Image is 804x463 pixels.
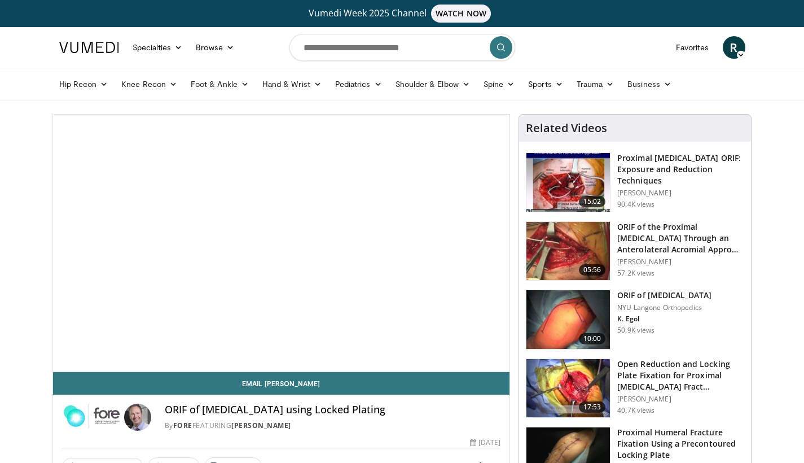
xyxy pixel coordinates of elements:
img: 270515_0000_1.png.150x105_q85_crop-smart_upscale.jpg [526,290,610,349]
p: 57.2K views [617,269,654,278]
div: [DATE] [470,438,500,448]
a: Specialties [126,36,190,59]
p: 40.7K views [617,406,654,415]
a: 17:53 Open Reduction and Locking Plate Fixation for Proximal [MEDICAL_DATA] Fract… [PERSON_NAME] ... [526,359,744,418]
p: 50.9K views [617,326,654,335]
img: gardner_3.png.150x105_q85_crop-smart_upscale.jpg [526,222,610,281]
a: Foot & Ankle [184,73,256,95]
a: Spine [477,73,521,95]
a: Hip Recon [52,73,115,95]
h4: Related Videos [526,121,607,135]
h3: Proximal [MEDICAL_DATA] ORIF: Exposure and Reduction Techniques [617,152,744,186]
img: gardener_hum_1.png.150x105_q85_crop-smart_upscale.jpg [526,153,610,212]
a: Favorites [669,36,716,59]
p: 90.4K views [617,200,654,209]
a: Hand & Wrist [256,73,328,95]
a: Shoulder & Elbow [389,73,477,95]
h3: Open Reduction and Locking Plate Fixation for Proximal [MEDICAL_DATA] Fract… [617,359,744,392]
a: 05:56 ORIF of the Proximal [MEDICAL_DATA] Through an Anterolateral Acromial Appro… [PERSON_NAME] ... [526,221,744,281]
span: 05:56 [579,264,606,276]
p: [PERSON_NAME] [617,189,744,198]
img: Avatar [124,404,151,431]
a: 10:00 ORIF of [MEDICAL_DATA] NYU Langone Orthopedics K. Egol 50.9K views [526,290,744,350]
img: VuMedi Logo [59,42,119,53]
a: 15:02 Proximal [MEDICAL_DATA] ORIF: Exposure and Reduction Techniques [PERSON_NAME] 90.4K views [526,152,744,212]
a: Pediatrics [328,73,389,95]
a: [PERSON_NAME] [231,421,291,430]
div: By FEATURING [165,421,501,431]
a: FORE [173,421,192,430]
a: Trauma [570,73,621,95]
span: 10:00 [579,333,606,344]
p: K. Egol [617,315,711,324]
input: Search topics, interventions [289,34,515,61]
a: Browse [189,36,241,59]
a: Email [PERSON_NAME] [53,372,510,395]
h4: ORIF of [MEDICAL_DATA] using Locked Plating [165,404,501,416]
span: 17:53 [579,401,606,413]
h3: ORIF of [MEDICAL_DATA] [617,290,711,301]
p: [PERSON_NAME] [617,257,744,267]
span: WATCH NOW [431,5,491,23]
h3: ORIF of the Proximal [MEDICAL_DATA] Through an Anterolateral Acromial Appro… [617,221,744,255]
h3: Proximal Humeral Fracture Fixation Using a Precontoured Locking Plate [617,427,744,461]
video-js: Video Player [53,115,510,372]
a: Business [621,73,678,95]
span: 15:02 [579,196,606,207]
p: [PERSON_NAME] [617,395,744,404]
a: R [723,36,745,59]
p: NYU Langone Orthopedics [617,303,711,312]
a: Sports [521,73,570,95]
img: FORE [62,404,120,431]
a: Knee Recon [115,73,184,95]
a: Vumedi Week 2025 ChannelWATCH NOW [61,5,744,23]
img: Q2xRg7exoPLTwO8X4xMDoxOjBzMTt2bJ.150x105_q85_crop-smart_upscale.jpg [526,359,610,418]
